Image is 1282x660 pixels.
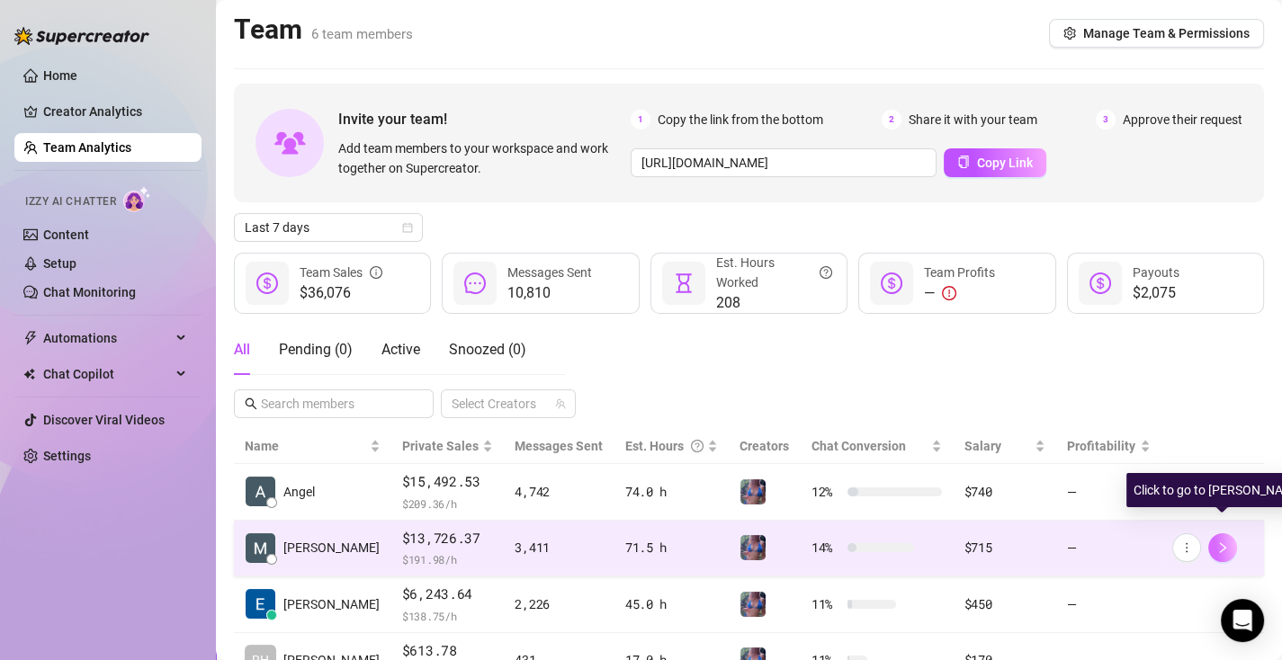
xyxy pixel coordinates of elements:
[123,186,151,212] img: AI Chatter
[283,594,380,614] span: [PERSON_NAME]
[1089,272,1111,294] span: dollar-circle
[402,528,494,549] span: $13,726.37
[1096,110,1116,129] span: 3
[256,272,278,294] span: dollar-circle
[311,26,413,42] span: 6 team members
[261,394,408,414] input: Search members
[964,594,1045,614] div: $450
[381,341,420,358] span: Active
[43,256,76,271] a: Setup
[881,272,902,294] span: dollar-circle
[23,331,38,345] span: thunderbolt
[43,324,171,352] span: Automations
[658,110,823,129] span: Copy the link from the bottom
[964,482,1045,502] div: $740
[1056,464,1161,521] td: —
[43,360,171,388] span: Chat Copilot
[43,285,136,299] a: Chat Monitoring
[402,584,494,605] span: $6,243.64
[300,263,382,282] div: Team Sales
[811,538,840,557] span: 14 %
[245,436,366,456] span: Name
[811,482,840,502] span: 12 %
[811,439,906,453] span: Chat Conversion
[716,292,832,314] span: 208
[279,339,353,361] div: Pending ( 0 )
[716,253,832,292] div: Est. Hours Worked
[507,282,592,304] span: 10,810
[25,193,116,210] span: Izzy AI Chatter
[924,265,995,280] span: Team Profits
[1056,521,1161,577] td: —
[942,286,956,300] span: exclamation-circle
[283,538,380,557] span: [PERSON_NAME]
[449,341,526,358] span: Snoozed ( 0 )
[1133,265,1179,280] span: Payouts
[1067,439,1135,453] span: Profitability
[1180,541,1193,554] span: more
[1049,19,1264,48] button: Manage Team & Permissions
[1216,541,1229,554] span: right
[729,429,800,464] th: Creators
[820,253,832,292] span: question-circle
[515,439,603,453] span: Messages Sent
[402,222,413,233] span: calendar
[691,436,704,456] span: question-circle
[625,482,719,502] div: 74.0 h
[23,368,35,380] img: Chat Copilot
[1063,27,1076,40] span: setting
[464,272,486,294] span: message
[43,413,165,427] a: Discover Viral Videos
[300,282,382,304] span: $36,076
[43,97,187,126] a: Creator Analytics
[515,538,604,557] div: 3,411
[924,282,995,304] div: —
[370,263,382,282] span: info-circle
[740,535,766,560] img: Jaylie
[625,594,719,614] div: 45.0 h
[507,265,592,280] span: Messages Sent
[740,592,766,617] img: Jaylie
[246,533,275,563] img: Matt
[234,339,250,361] div: All
[673,272,695,294] span: hourglass
[515,482,604,502] div: 4,742
[1056,576,1161,633] td: —
[1123,110,1242,129] span: Approve their request
[245,214,412,241] span: Last 7 days
[1083,26,1250,40] span: Manage Team & Permissions
[944,148,1046,177] button: Copy Link
[283,482,315,502] span: Angel
[631,110,650,129] span: 1
[1221,599,1264,642] div: Open Intercom Messenger
[246,477,275,506] img: Angel
[234,13,413,47] h2: Team
[957,156,970,168] span: copy
[234,429,391,464] th: Name
[811,594,840,614] span: 11 %
[402,550,494,568] span: $ 191.98 /h
[1133,282,1179,304] span: $2,075
[338,138,623,178] span: Add team members to your workspace and work together on Supercreator.
[625,538,719,557] div: 71.5 h
[625,436,704,456] div: Est. Hours
[402,495,494,513] span: $ 209.36 /h
[515,594,604,614] div: 2,226
[245,397,257,410] span: search
[43,449,91,463] a: Settings
[402,607,494,625] span: $ 138.75 /h
[338,108,631,130] span: Invite your team!
[43,68,77,83] a: Home
[246,589,275,619] img: Eunice
[740,479,766,504] img: Jaylie
[555,398,566,409] span: team
[14,27,149,45] img: logo-BBDzfeDw.svg
[43,227,89,242] a: Content
[402,439,479,453] span: Private Sales
[964,439,1000,453] span: Salary
[977,156,1033,170] span: Copy Link
[402,471,494,493] span: $15,492.53
[882,110,901,129] span: 2
[964,538,1045,557] div: $715
[43,140,131,155] a: Team Analytics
